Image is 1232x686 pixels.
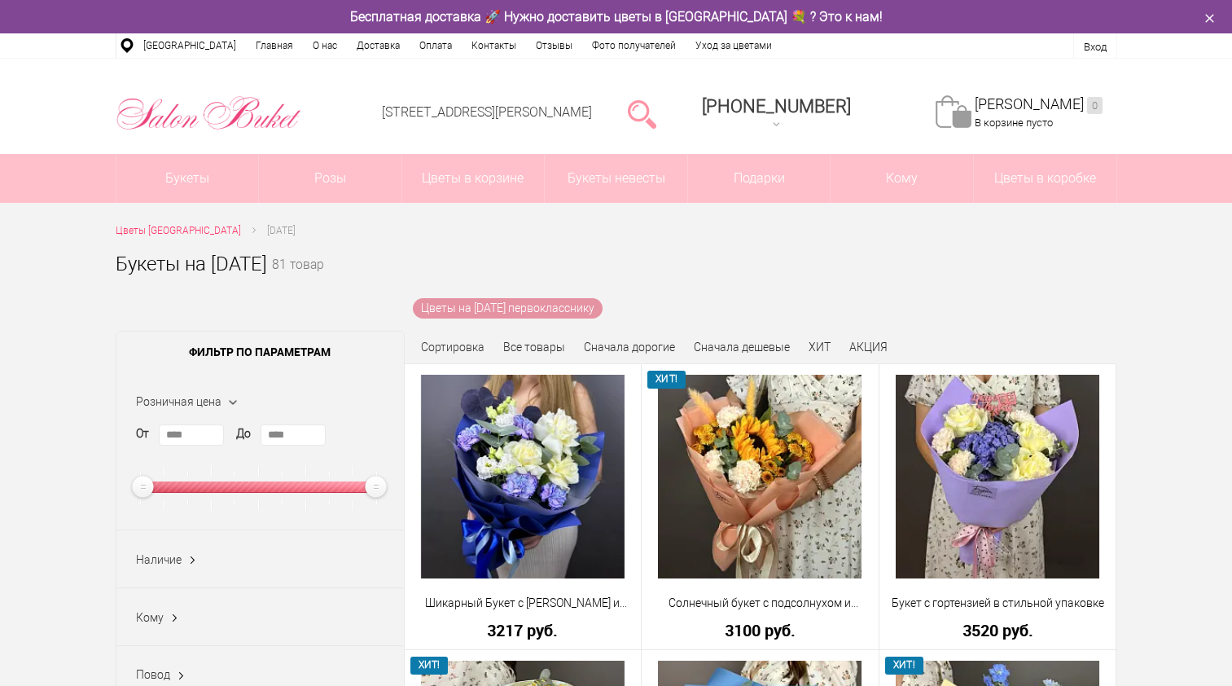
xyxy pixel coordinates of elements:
a: [GEOGRAPHIC_DATA] [134,33,246,58]
a: Солнечный букет с подсолнухом и диантусами [652,595,868,612]
a: Подарки [688,154,831,203]
span: Наличие [136,553,182,566]
a: Отзывы [526,33,582,58]
span: Повод [136,668,170,681]
a: Шикарный Букет с [PERSON_NAME] и [PERSON_NAME] [415,595,631,612]
a: 3520 руб. [890,622,1106,639]
a: Цветы на [DATE] первокласснику [413,298,603,319]
span: ХИТ! [410,657,449,674]
a: Цветы в корзине [402,154,545,203]
span: ХИТ! [647,371,686,388]
a: Уход за цветами [686,33,782,58]
span: Кому [136,611,164,624]
span: [DATE] [267,225,296,236]
span: Фильтр по параметрам [116,332,404,372]
label: До [236,425,251,442]
h1: Букеты на [DATE] [116,249,267,279]
a: Все товары [503,341,565,354]
span: Цветы [GEOGRAPHIC_DATA] [116,225,241,236]
img: Цветы Нижний Новгород [116,92,302,134]
img: Солнечный букет с подсолнухом и диантусами [658,375,862,578]
img: Букет с гортензией в стильной упаковке [896,375,1099,578]
a: АКЦИЯ [849,341,888,354]
span: [PHONE_NUMBER] [702,96,851,117]
a: [STREET_ADDRESS][PERSON_NAME] [382,104,592,120]
ins: 0 [1087,97,1103,114]
a: [PHONE_NUMBER] [692,90,861,137]
a: Сначала дорогие [584,341,675,354]
span: Сортировка [421,341,484,354]
small: 81 товар [272,259,324,298]
a: Цветы [GEOGRAPHIC_DATA] [116,222,241,240]
a: Букет с гортензией в стильной упаковке [890,595,1106,612]
a: Вход [1084,41,1107,53]
a: Сначала дешевые [694,341,790,354]
a: Доставка [347,33,410,58]
span: Кому [831,154,973,203]
a: Оплата [410,33,462,58]
a: Главная [246,33,303,58]
a: Букеты [116,154,259,203]
a: Розы [259,154,401,203]
span: Розничная цена [136,395,221,408]
span: ХИТ! [885,657,923,674]
a: Фото получателей [582,33,686,58]
label: От [136,425,149,442]
a: ХИТ [809,341,831,354]
a: Букеты невесты [545,154,687,203]
a: О нас [303,33,347,58]
a: 3100 руб. [652,622,868,639]
a: [PERSON_NAME] [975,95,1103,114]
a: Цветы в коробке [974,154,1116,203]
span: В корзине пусто [975,117,1053,129]
a: 3217 руб. [415,622,631,639]
div: Бесплатная доставка 🚀 Нужно доставить цветы в [GEOGRAPHIC_DATA] 💐 ? Это к нам! [103,8,1129,25]
img: Шикарный Букет с Розами и Синими Диантусами [421,375,625,578]
a: Контакты [462,33,526,58]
